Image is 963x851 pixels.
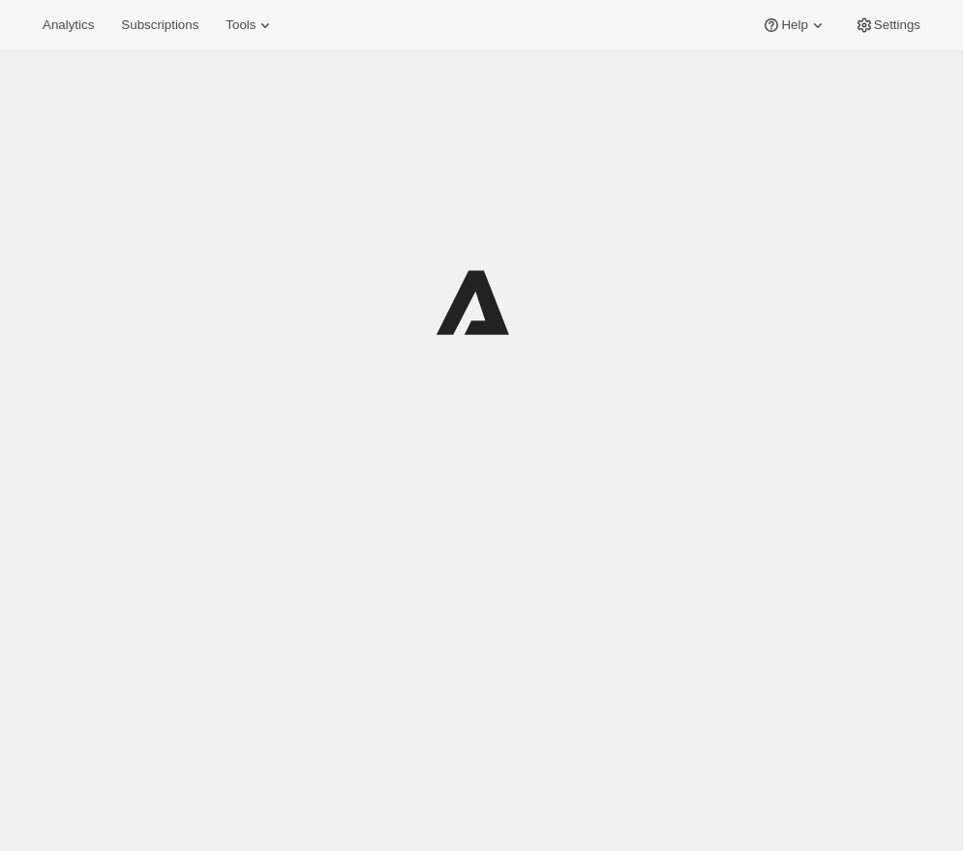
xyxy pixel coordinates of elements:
button: Help [750,12,838,39]
button: Settings [843,12,932,39]
button: Tools [214,12,286,39]
button: Subscriptions [109,12,210,39]
span: Subscriptions [121,17,198,33]
span: Tools [226,17,256,33]
button: Analytics [31,12,105,39]
span: Analytics [43,17,94,33]
span: Settings [874,17,920,33]
span: Help [781,17,807,33]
